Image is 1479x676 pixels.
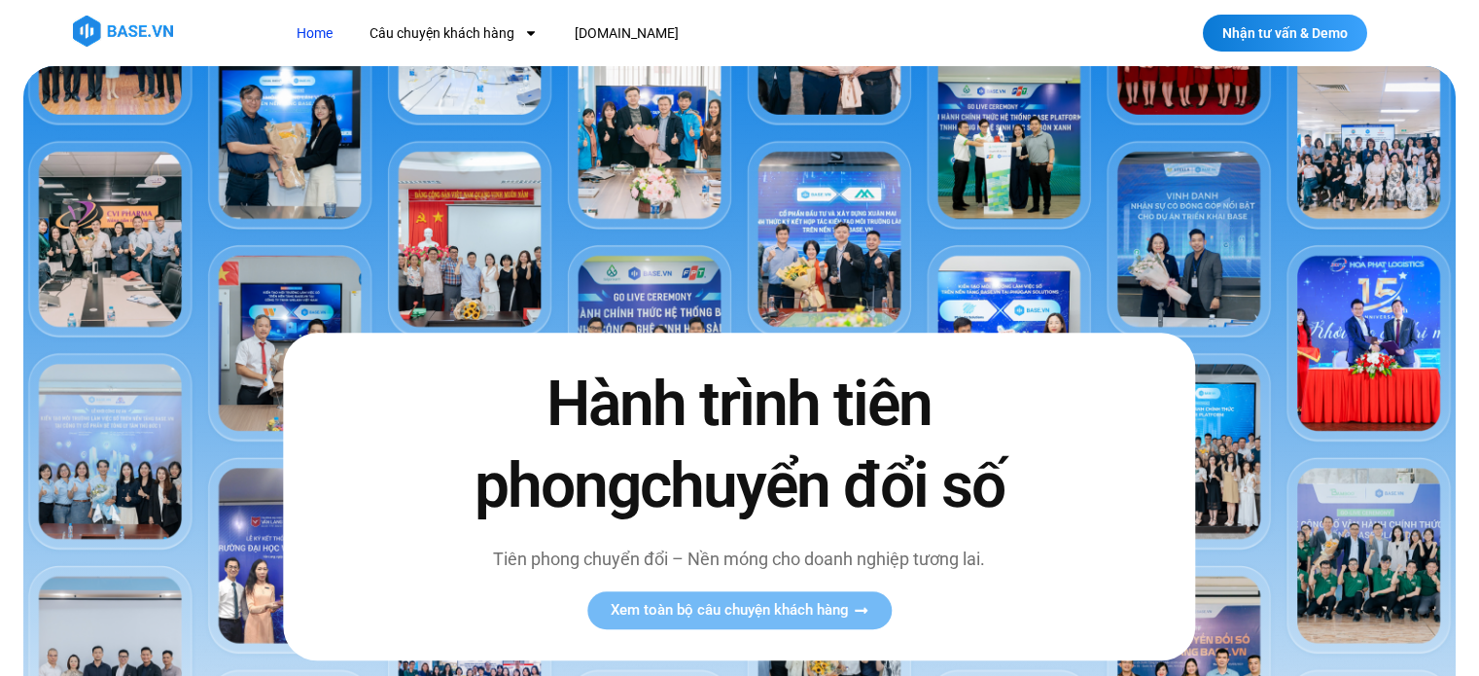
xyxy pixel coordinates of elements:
[433,546,1045,572] p: Tiên phong chuyển đổi – Nền móng cho doanh nghiệp tương lai.
[611,603,849,618] span: Xem toàn bộ câu chuyện khách hàng
[640,449,1004,522] span: chuyển đổi số
[1203,15,1367,52] a: Nhận tư vấn & Demo
[560,16,693,52] a: [DOMAIN_NAME]
[355,16,552,52] a: Câu chuyện khách hàng
[282,16,1036,52] nav: Menu
[587,591,892,629] a: Xem toàn bộ câu chuyện khách hàng
[433,365,1045,526] h2: Hành trình tiên phong
[1222,26,1348,40] span: Nhận tư vấn & Demo
[282,16,347,52] a: Home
